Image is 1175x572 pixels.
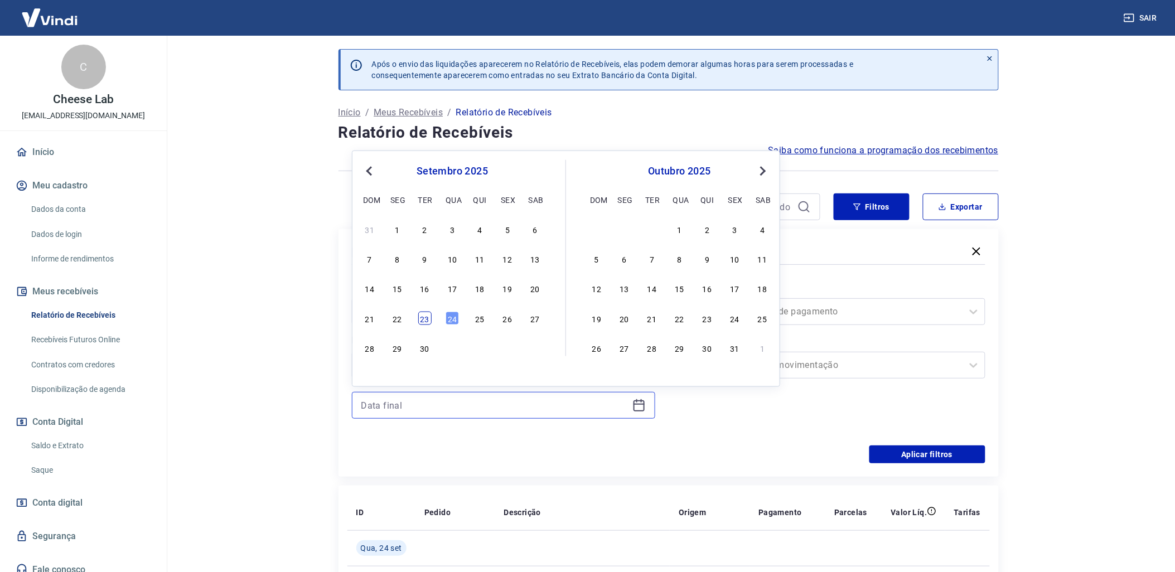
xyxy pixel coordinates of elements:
div: Choose sábado, 18 de outubro de 2025 [756,282,769,295]
p: Pedido [424,507,451,518]
div: Choose domingo, 28 de setembro de 2025 [363,341,376,355]
div: Choose quinta-feira, 4 de setembro de 2025 [473,222,487,236]
div: Choose quarta-feira, 1 de outubro de 2025 [673,222,686,236]
div: Choose domingo, 21 de setembro de 2025 [363,312,376,325]
button: Conta Digital [13,410,153,434]
div: month 2025-10 [588,221,771,356]
div: Choose segunda-feira, 1 de setembro de 2025 [390,222,404,236]
div: Choose sábado, 25 de outubro de 2025 [756,312,769,325]
div: setembro 2025 [361,164,543,178]
div: Choose segunda-feira, 15 de setembro de 2025 [390,282,404,295]
div: Choose quinta-feira, 25 de setembro de 2025 [473,312,487,325]
div: Choose sexta-feira, 10 de outubro de 2025 [728,252,742,265]
div: sab [529,192,542,206]
div: Choose quarta-feira, 29 de outubro de 2025 [673,341,686,355]
a: Dados de login [27,223,153,246]
div: Choose domingo, 5 de outubro de 2025 [590,252,603,265]
div: Choose domingo, 28 de setembro de 2025 [590,222,603,236]
div: Choose quarta-feira, 8 de outubro de 2025 [673,252,686,265]
div: Choose quinta-feira, 30 de outubro de 2025 [700,341,714,355]
div: ter [645,192,659,206]
div: Choose quarta-feira, 24 de setembro de 2025 [446,312,459,325]
div: Choose quarta-feira, 1 de outubro de 2025 [446,341,459,355]
a: Saldo e Extrato [27,434,153,457]
button: Filtros [834,193,910,220]
div: dom [363,192,376,206]
button: Meus recebíveis [13,279,153,304]
div: Choose segunda-feira, 20 de outubro de 2025 [618,312,631,325]
div: Choose quarta-feira, 15 de outubro de 2025 [673,282,686,295]
div: Choose sábado, 1 de novembro de 2025 [756,341,769,355]
div: Choose domingo, 7 de setembro de 2025 [363,252,376,265]
button: Sair [1121,8,1162,28]
div: Choose sábado, 4 de outubro de 2025 [756,222,769,236]
div: Choose quinta-feira, 2 de outubro de 2025 [473,341,487,355]
div: Choose quinta-feira, 11 de setembro de 2025 [473,252,487,265]
div: dom [590,192,603,206]
label: Forma de Pagamento [684,283,983,296]
button: Exportar [923,193,999,220]
div: Choose segunda-feira, 29 de setembro de 2025 [618,222,631,236]
div: Choose sábado, 11 de outubro de 2025 [756,252,769,265]
a: Recebíveis Futuros Online [27,328,153,351]
p: Meus Recebíveis [374,106,443,119]
div: Choose quinta-feira, 18 de setembro de 2025 [473,282,487,295]
input: Data final [361,397,628,414]
p: Início [339,106,361,119]
div: Choose terça-feira, 21 de outubro de 2025 [645,312,659,325]
div: qua [446,192,459,206]
a: Saiba como funciona a programação dos recebimentos [768,144,999,157]
div: Choose quinta-feira, 9 de outubro de 2025 [700,252,714,265]
p: / [447,106,451,119]
a: Dados da conta [27,198,153,221]
div: month 2025-09 [361,221,543,356]
div: seg [618,192,631,206]
span: Qua, 24 set [361,542,402,554]
div: seg [390,192,404,206]
div: Choose sexta-feira, 12 de setembro de 2025 [501,252,514,265]
div: Choose sábado, 27 de setembro de 2025 [529,312,542,325]
p: Origem [679,507,706,518]
p: Relatório de Recebíveis [456,106,552,119]
div: sex [728,192,742,206]
div: Choose sexta-feira, 24 de outubro de 2025 [728,312,742,325]
div: Choose quinta-feira, 16 de outubro de 2025 [700,282,714,295]
button: Aplicar filtros [869,445,985,463]
a: Início [13,140,153,164]
div: Choose terça-feira, 2 de setembro de 2025 [418,222,432,236]
button: Next Month [756,164,770,178]
div: Choose quinta-feira, 23 de outubro de 2025 [700,312,714,325]
a: Conta digital [13,491,153,515]
div: Choose terça-feira, 28 de outubro de 2025 [645,341,659,355]
div: Choose quinta-feira, 2 de outubro de 2025 [700,222,714,236]
p: / [365,106,369,119]
a: Informe de rendimentos [27,248,153,270]
div: outubro 2025 [588,164,771,178]
div: Choose domingo, 12 de outubro de 2025 [590,282,603,295]
a: Disponibilização de agenda [27,378,153,401]
div: C [61,45,106,89]
div: Choose domingo, 19 de outubro de 2025 [590,312,603,325]
a: Segurança [13,524,153,549]
div: Choose domingo, 26 de outubro de 2025 [590,341,603,355]
div: Choose quarta-feira, 3 de setembro de 2025 [446,222,459,236]
p: Parcelas [834,507,867,518]
p: Após o envio das liquidações aparecerem no Relatório de Recebíveis, elas podem demorar algumas ho... [372,59,854,81]
div: Choose domingo, 14 de setembro de 2025 [363,282,376,295]
p: Valor Líq. [891,507,927,518]
div: Choose terça-feira, 14 de outubro de 2025 [645,282,659,295]
div: qua [673,192,686,206]
div: Choose sábado, 4 de outubro de 2025 [529,341,542,355]
div: Choose domingo, 31 de agosto de 2025 [363,222,376,236]
div: Choose sábado, 6 de setembro de 2025 [529,222,542,236]
p: [EMAIL_ADDRESS][DOMAIN_NAME] [22,110,145,122]
a: Saque [27,459,153,482]
label: Tipo de Movimentação [684,336,983,350]
p: Pagamento [758,507,802,518]
div: ter [418,192,432,206]
div: Choose terça-feira, 9 de setembro de 2025 [418,252,432,265]
div: Choose segunda-feira, 29 de setembro de 2025 [390,341,404,355]
div: qui [700,192,714,206]
div: Choose segunda-feira, 13 de outubro de 2025 [618,282,631,295]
